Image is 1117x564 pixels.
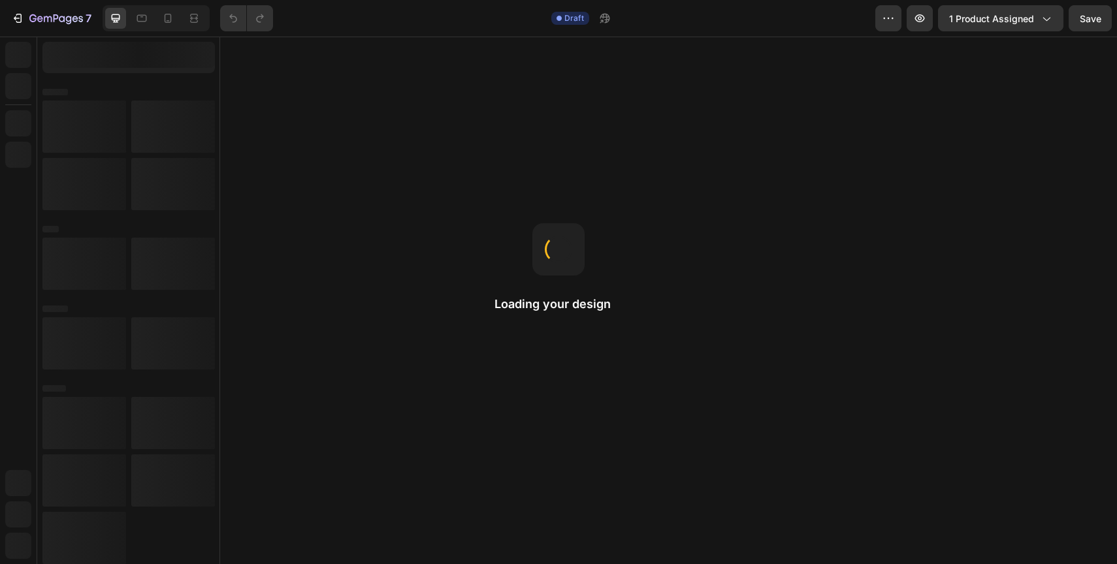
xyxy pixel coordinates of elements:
[1069,5,1112,31] button: Save
[949,12,1034,25] span: 1 product assigned
[564,12,584,24] span: Draft
[220,5,273,31] div: Undo/Redo
[494,296,623,312] h2: Loading your design
[5,5,97,31] button: 7
[86,10,91,26] p: 7
[938,5,1063,31] button: 1 product assigned
[1080,13,1101,24] span: Save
